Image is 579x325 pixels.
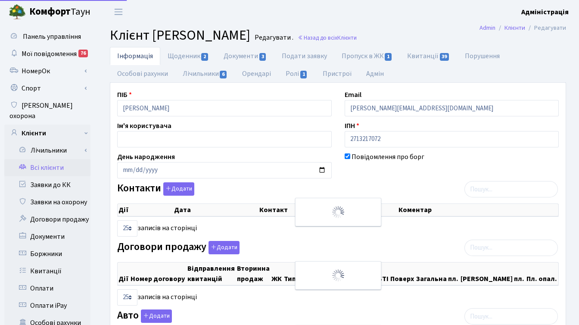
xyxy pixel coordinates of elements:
[117,241,240,254] label: Договори продажу
[206,239,240,254] a: Додати
[4,280,90,297] a: Оплати
[118,204,173,216] th: Дії
[139,308,172,323] a: Додати
[331,205,345,219] img: Обробка...
[253,34,293,42] small: Редагувати .
[220,71,227,78] span: 6
[117,309,172,323] label: Авто
[400,47,457,65] a: Квитанції
[525,23,566,33] li: Редагувати
[117,220,197,237] label: записів на сторінці
[216,47,274,65] a: Документи
[464,181,558,197] input: Пошук...
[4,245,90,262] a: Боржники
[117,289,197,306] label: записів на сторінці
[118,262,130,285] th: Дії
[10,142,90,159] a: Лічильники
[4,159,90,176] a: Всі клієнти
[440,53,449,61] span: 39
[4,45,90,62] a: Мої повідомлення76
[331,269,345,282] img: Обробка...
[201,53,208,61] span: 2
[130,262,186,285] th: Номер договору
[460,262,526,285] th: [PERSON_NAME] пл.
[4,176,90,194] a: Заявки до КК
[236,262,271,285] th: Вторинна продаж
[163,182,194,196] button: Контакти
[334,47,400,65] a: Пропуск в ЖК
[359,65,391,83] a: Адмін
[4,194,90,211] a: Заявки на охорону
[117,182,194,196] label: Контакти
[117,152,175,162] label: День народження
[29,5,90,19] span: Таун
[352,152,424,162] label: Повідомлення про борг
[117,289,137,306] select: записів на сторінці
[479,23,495,32] a: Admin
[389,262,415,285] th: Поверх
[4,125,90,142] a: Клієнти
[274,47,334,65] a: Подати заявку
[117,90,132,100] label: ПІБ
[4,228,90,245] a: Документи
[464,240,558,256] input: Пошук...
[4,80,90,97] a: Спорт
[467,19,579,37] nav: breadcrumb
[300,71,307,78] span: 1
[4,297,90,314] a: Оплати iPay
[187,262,236,285] th: Відправлення квитанцій
[160,47,216,65] a: Щоденник
[345,90,361,100] label: Email
[345,121,359,131] label: ІПН
[464,308,558,325] input: Пошук...
[23,32,81,41] span: Панель управління
[78,50,88,57] div: 76
[283,262,297,285] th: Тип
[504,23,525,32] a: Клієнти
[22,49,77,59] span: Мої повідомлення
[110,47,160,65] a: Інформація
[161,181,194,196] a: Додати
[4,262,90,280] a: Квитанції
[4,62,90,80] a: НомерОк
[117,220,137,237] select: записів на сторінці
[521,7,569,17] a: Адміністрація
[271,262,283,285] th: ЖК
[4,28,90,45] a: Панель управління
[278,65,315,83] a: Ролі
[458,47,507,65] a: Порушення
[337,34,357,42] span: Клієнти
[258,204,398,216] th: Контакт
[9,3,26,21] img: logo.png
[29,5,71,19] b: Комфорт
[4,97,90,125] a: [PERSON_NAME] охорона
[175,65,235,83] a: Лічильники
[110,25,250,45] span: Клієнт [PERSON_NAME]
[259,53,266,61] span: 3
[235,65,278,83] a: Орендарі
[4,211,90,228] a: Договори продажу
[298,34,357,42] a: Назад до всіхКлієнти
[141,309,172,323] button: Авто
[209,241,240,254] button: Договори продажу
[415,262,460,285] th: Загальна пл.
[526,262,558,285] th: Пл. опал.
[110,65,175,83] a: Особові рахунки
[108,5,129,19] button: Переключити навігацію
[117,121,171,131] label: Ім'я користувача
[398,204,558,216] th: Коментар
[385,53,392,61] span: 1
[173,204,258,216] th: Дата
[315,65,359,83] a: Пристрої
